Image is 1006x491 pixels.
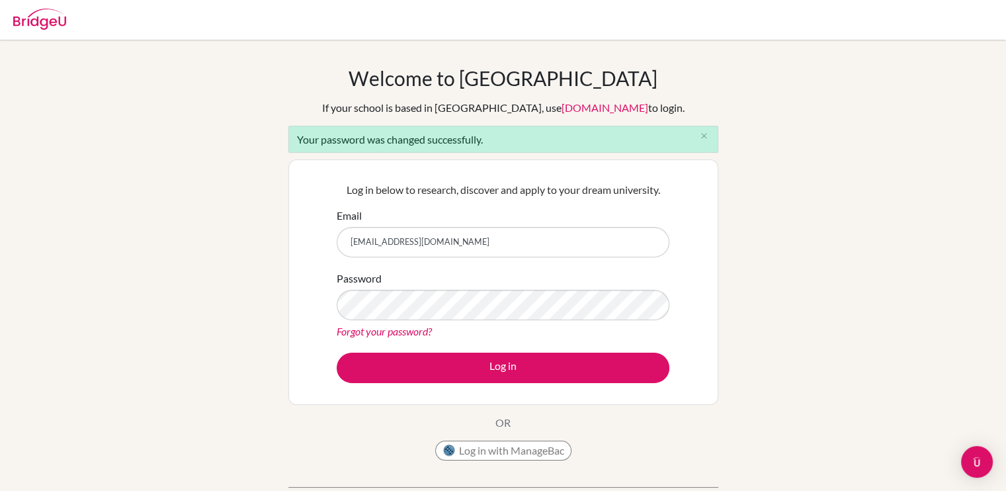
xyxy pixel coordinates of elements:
[322,100,685,116] div: If your school is based in [GEOGRAPHIC_DATA], use to login.
[961,446,993,478] div: Open Intercom Messenger
[699,131,709,141] i: close
[691,126,718,146] button: Close
[337,271,382,287] label: Password
[288,126,718,153] div: Your password was changed successfully.
[349,66,657,90] h1: Welcome to [GEOGRAPHIC_DATA]
[495,415,511,431] p: OR
[337,182,669,198] p: Log in below to research, discover and apply to your dream university.
[337,325,432,337] a: Forgot your password?
[435,441,571,461] button: Log in with ManageBac
[337,353,669,383] button: Log in
[562,101,648,114] a: [DOMAIN_NAME]
[13,9,66,30] img: Bridge-U
[337,208,362,224] label: Email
